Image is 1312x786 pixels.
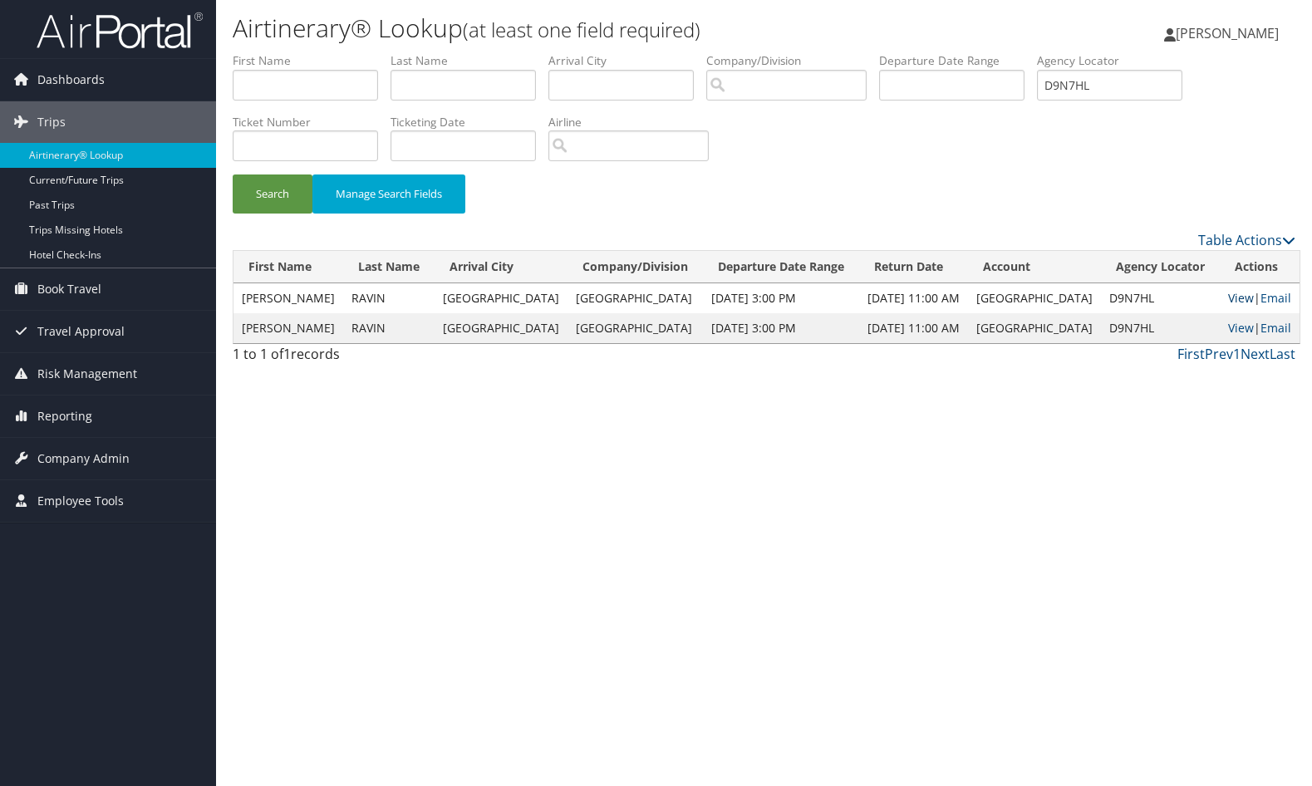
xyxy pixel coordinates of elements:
[233,283,343,313] td: [PERSON_NAME]
[1228,290,1254,306] a: View
[233,251,343,283] th: First Name: activate to sort column ascending
[37,480,124,522] span: Employee Tools
[37,59,105,101] span: Dashboards
[1220,313,1300,343] td: |
[968,251,1101,283] th: Account: activate to sort column ascending
[968,313,1101,343] td: [GEOGRAPHIC_DATA]
[37,311,125,352] span: Travel Approval
[879,52,1037,69] label: Departure Date Range
[706,52,879,69] label: Company/Division
[233,313,343,343] td: [PERSON_NAME]
[859,283,968,313] td: [DATE] 11:00 AM
[1241,345,1270,363] a: Next
[1177,345,1205,363] a: First
[1164,8,1295,58] a: [PERSON_NAME]
[463,16,700,43] small: (at least one field required)
[1233,345,1241,363] a: 1
[1260,320,1291,336] a: Email
[343,251,435,283] th: Last Name: activate to sort column ascending
[568,251,703,283] th: Company/Division
[233,344,479,372] div: 1 to 1 of records
[37,268,101,310] span: Book Travel
[548,114,721,130] label: Airline
[1037,52,1195,69] label: Agency Locator
[37,353,137,395] span: Risk Management
[233,52,391,69] label: First Name
[1270,345,1295,363] a: Last
[1198,231,1295,249] a: Table Actions
[233,174,312,214] button: Search
[435,313,568,343] td: [GEOGRAPHIC_DATA]
[37,101,66,143] span: Trips
[435,251,568,283] th: Arrival City: activate to sort column ascending
[435,283,568,313] td: [GEOGRAPHIC_DATA]
[859,313,968,343] td: [DATE] 11:00 AM
[1176,24,1279,42] span: [PERSON_NAME]
[1101,313,1220,343] td: D9N7HL
[703,251,859,283] th: Departure Date Range: activate to sort column ascending
[968,283,1101,313] td: [GEOGRAPHIC_DATA]
[283,345,291,363] span: 1
[37,438,130,479] span: Company Admin
[233,11,941,46] h1: Airtinerary® Lookup
[568,313,703,343] td: [GEOGRAPHIC_DATA]
[343,313,435,343] td: RAVIN
[859,251,968,283] th: Return Date: activate to sort column ascending
[1260,290,1291,306] a: Email
[312,174,465,214] button: Manage Search Fields
[1205,345,1233,363] a: Prev
[391,114,548,130] label: Ticketing Date
[703,313,859,343] td: [DATE] 3:00 PM
[1228,320,1254,336] a: View
[37,11,203,50] img: airportal-logo.png
[1220,283,1300,313] td: |
[1101,283,1220,313] td: D9N7HL
[233,114,391,130] label: Ticket Number
[1220,251,1300,283] th: Actions
[391,52,548,69] label: Last Name
[1101,251,1220,283] th: Agency Locator: activate to sort column ascending
[37,395,92,437] span: Reporting
[548,52,706,69] label: Arrival City
[343,283,435,313] td: RAVIN
[703,283,859,313] td: [DATE] 3:00 PM
[568,283,703,313] td: [GEOGRAPHIC_DATA]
